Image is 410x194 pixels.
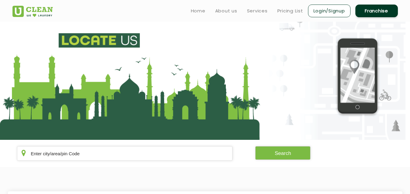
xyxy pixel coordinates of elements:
[12,6,53,17] img: UClean Laundry and Dry Cleaning
[17,146,233,161] input: Enter city/area/pin Code
[247,7,268,15] a: Services
[355,5,398,17] a: Franchise
[255,146,310,160] button: Search
[277,7,303,15] a: Pricing List
[191,7,205,15] a: Home
[308,5,351,17] a: Login/Signup
[215,7,237,15] a: About us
